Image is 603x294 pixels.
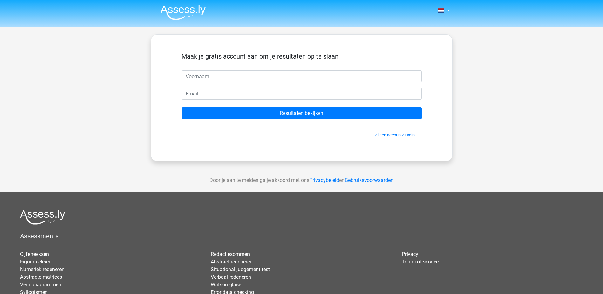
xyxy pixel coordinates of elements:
img: Assessly [161,5,206,20]
a: Terms of service [402,259,439,265]
a: Abstract redeneren [211,259,253,265]
a: Privacybeleid [309,177,339,183]
input: Email [182,87,422,100]
a: Al een account? Login [375,133,415,137]
input: Resultaten bekijken [182,107,422,119]
a: Numeriek redeneren [20,266,65,272]
img: Assessly logo [20,210,65,225]
a: Venn diagrammen [20,282,61,288]
a: Privacy [402,251,418,257]
input: Voornaam [182,70,422,82]
a: Abstracte matrices [20,274,62,280]
a: Figuurreeksen [20,259,51,265]
a: Redactiesommen [211,251,250,257]
a: Gebruiksvoorwaarden [345,177,394,183]
a: Watson glaser [211,282,243,288]
h5: Assessments [20,232,583,240]
a: Situational judgement test [211,266,270,272]
h5: Maak je gratis account aan om je resultaten op te slaan [182,52,422,60]
a: Cijferreeksen [20,251,49,257]
a: Verbaal redeneren [211,274,251,280]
